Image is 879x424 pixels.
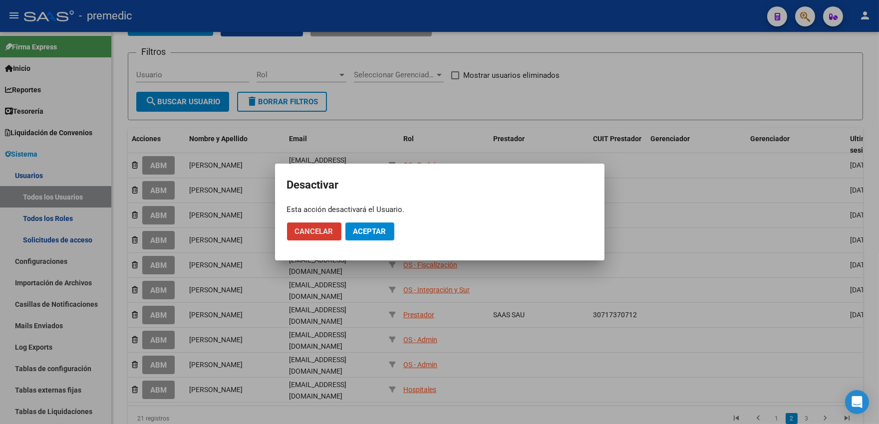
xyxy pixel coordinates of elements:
[287,205,592,214] div: Esta acción desactivará el Usuario.
[287,176,592,195] h2: Desactivar
[345,222,394,240] button: Aceptar
[353,227,386,236] span: Aceptar
[287,222,341,240] button: Cancelar
[295,227,333,236] span: Cancelar
[845,390,869,414] div: Open Intercom Messenger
